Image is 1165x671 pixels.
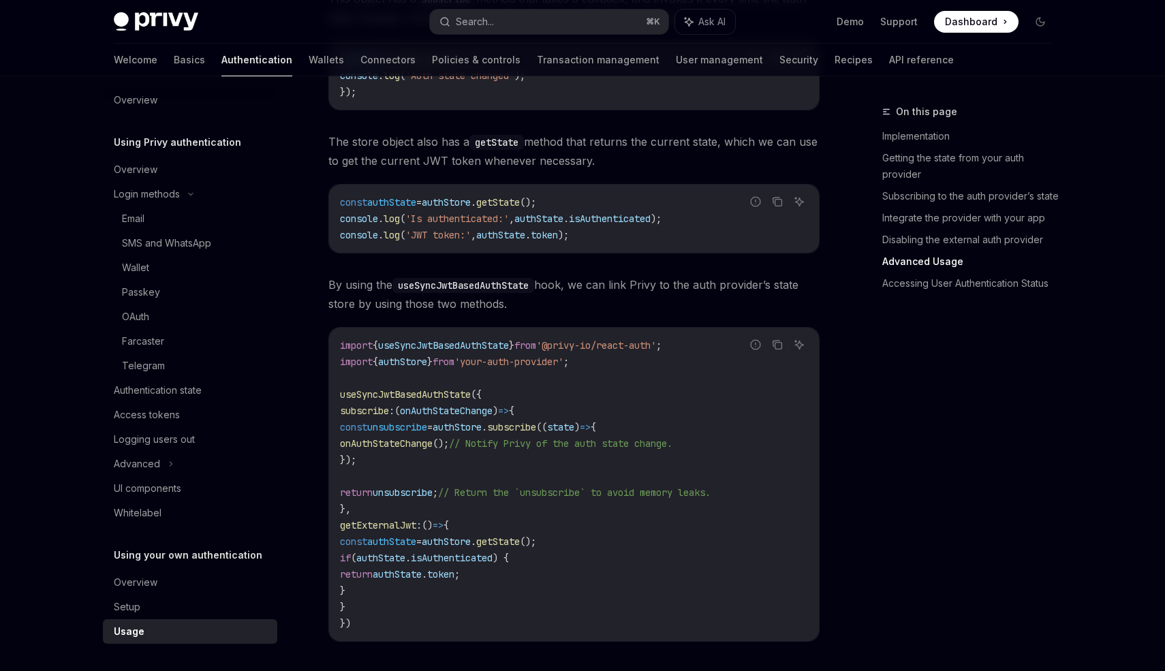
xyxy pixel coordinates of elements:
span: ) { [493,552,509,564]
span: authState [373,568,422,580]
span: ⌘ K [646,16,660,27]
span: // Return the `unsubscribe` to avoid memory leaks. [438,486,711,499]
button: Toggle dark mode [1029,11,1051,33]
span: useSyncJwtBasedAuthState [340,388,471,401]
span: return [340,486,373,499]
div: Access tokens [114,407,180,423]
span: log [384,229,400,241]
span: // Notify Privy of the auth state change. [449,437,672,450]
a: Support [880,15,918,29]
a: Welcome [114,44,157,76]
span: }); [340,86,356,98]
span: By using the hook, we can link Privy to the auth provider’s state store by using those two methods. [328,275,820,313]
span: . [422,568,427,580]
span: ; [563,356,569,368]
a: Overview [103,570,277,595]
span: : [389,405,394,417]
button: Copy the contents from the code block [768,193,786,210]
a: Implementation [882,125,1062,147]
a: Demo [837,15,864,29]
span: } [340,584,345,597]
span: '@privy-io/react-auth' [536,339,656,352]
span: () [422,519,433,531]
span: . [563,213,569,225]
div: Overview [114,161,157,178]
span: Dashboard [945,15,997,29]
a: Authentication state [103,378,277,403]
div: Wallet [122,260,149,276]
a: SMS and WhatsApp [103,231,277,255]
span: ); [651,213,662,225]
a: Subscribing to the auth provider’s state [882,185,1062,207]
div: Email [122,210,144,227]
a: Wallets [309,44,344,76]
span: } [509,339,514,352]
div: OAuth [122,309,149,325]
a: Basics [174,44,205,76]
a: Email [103,206,277,231]
span: ({ [471,388,482,401]
div: Overview [114,574,157,591]
span: onAuthStateChange [400,405,493,417]
span: . [378,69,384,82]
span: from [514,339,536,352]
span: }); [340,454,356,466]
a: Whitelabel [103,501,277,525]
a: Setup [103,595,277,619]
span: . [405,552,411,564]
span: isAuthenticated [569,213,651,225]
span: ( [394,405,400,417]
span: subscribe [487,421,536,433]
span: if [340,552,351,564]
a: Transaction management [537,44,659,76]
span: { [591,421,596,433]
span: : [416,519,422,531]
span: ) [493,405,498,417]
span: const [340,535,367,548]
a: Overview [103,88,277,112]
a: Authentication [221,44,292,76]
a: Recipes [835,44,873,76]
span: ); [514,69,525,82]
span: log [384,69,400,82]
div: Farcaster [122,333,164,349]
a: API reference [889,44,954,76]
span: { [373,356,378,368]
span: console [340,69,378,82]
div: Whitelabel [114,505,161,521]
span: state [547,421,574,433]
div: Usage [114,623,144,640]
span: . [482,421,487,433]
a: Passkey [103,280,277,305]
button: Ask AI [790,336,808,354]
a: Farcaster [103,329,277,354]
a: Usage [103,619,277,644]
div: Search... [456,14,494,30]
span: 'your-auth-provider' [454,356,563,368]
span: authState [367,535,416,548]
a: Integrate the provider with your app [882,207,1062,229]
span: Ask AI [698,15,726,29]
button: Search...⌘K [430,10,668,34]
span: ; [656,339,662,352]
span: import [340,339,373,352]
span: 'Auth state changed' [405,69,514,82]
a: Wallet [103,255,277,280]
span: (); [433,437,449,450]
span: = [416,535,422,548]
span: . [525,229,531,241]
a: Getting the state from your auth provider [882,147,1062,185]
span: . [378,229,384,241]
a: Overview [103,157,277,182]
button: Report incorrect code [747,336,764,354]
span: }, [340,503,351,515]
span: { [444,519,449,531]
img: dark logo [114,12,198,31]
span: ( [400,69,405,82]
span: ( [400,213,405,225]
span: authStore [433,421,482,433]
span: isAuthenticated [411,552,493,564]
span: authState [476,229,525,241]
span: The store object also has a method that returns the current state, which we can use to get the cu... [328,132,820,170]
span: = [416,196,422,208]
